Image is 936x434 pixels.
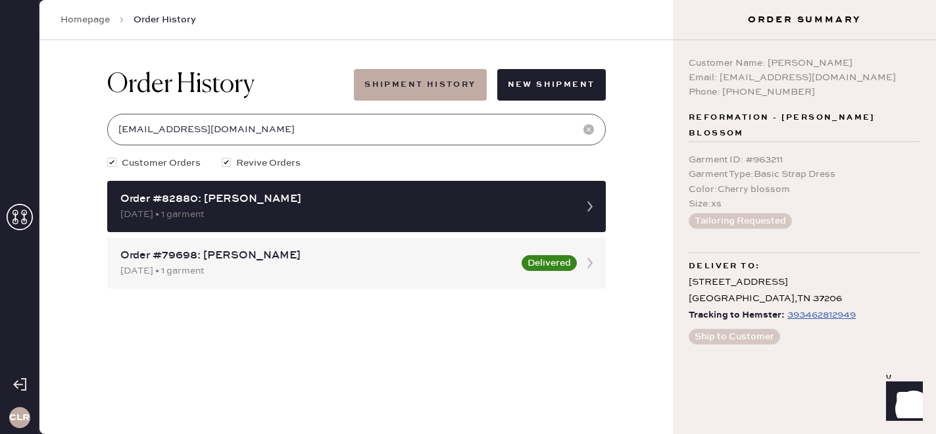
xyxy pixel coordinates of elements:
span: Reformation - [PERSON_NAME] blossom [689,110,920,141]
div: Garment ID : # 963211 [689,153,920,167]
span: Customer Orders [122,156,201,170]
a: 393462812949 [785,307,856,324]
button: New Shipment [497,69,606,101]
div: Garment Type : Basic Strap Dress [689,167,920,181]
div: [DATE] • 1 garment [120,264,514,278]
h3: CLR [9,413,30,422]
span: Order History [134,13,196,26]
div: https://www.fedex.com/apps/fedextrack/?tracknumbers=393462812949&cntry_code=US [787,307,856,323]
button: Tailoring Requested [689,213,792,229]
span: Tracking to Hemster: [689,307,785,324]
button: Shipment History [354,69,486,101]
div: [DATE] • 1 garment [120,207,569,222]
input: Search by order number, customer name, email or phone number [107,114,606,145]
a: Homepage [61,13,110,26]
div: Customer Name: [PERSON_NAME] [689,56,920,70]
div: Order #82880: [PERSON_NAME] [120,191,569,207]
span: Deliver to: [689,258,760,274]
iframe: Front Chat [874,375,930,431]
button: Delivered [522,255,577,271]
h1: Order History [107,69,255,101]
div: Email: [EMAIL_ADDRESS][DOMAIN_NAME] [689,70,920,85]
button: Ship to Customer [689,329,780,345]
div: Order #79698: [PERSON_NAME] [120,248,514,264]
div: Color : Cherry blossom [689,182,920,197]
div: Phone: [PHONE_NUMBER] [689,85,920,99]
div: [STREET_ADDRESS] [GEOGRAPHIC_DATA] , TN 37206 [689,274,920,307]
div: Size : xs [689,197,920,211]
span: Revive Orders [236,156,301,170]
h3: Order Summary [673,13,936,26]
